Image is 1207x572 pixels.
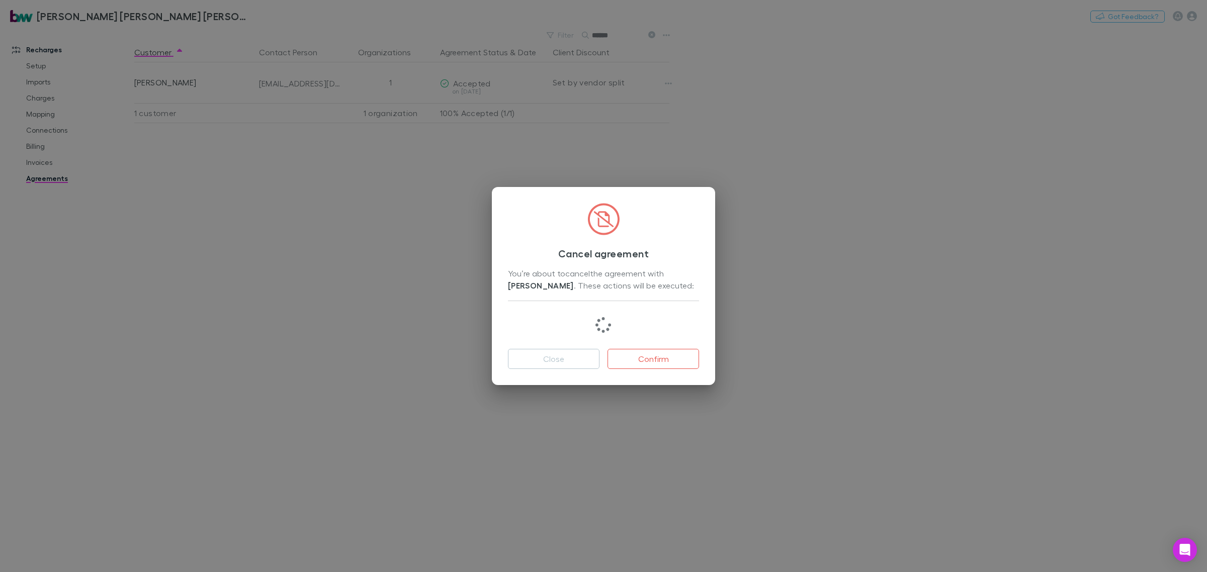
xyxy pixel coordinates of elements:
div: Open Intercom Messenger [1173,538,1197,562]
h3: Cancel agreement [508,247,699,259]
div: You’re about to cancel the agreement with . These actions will be executed: [508,267,699,293]
button: Close [508,349,599,369]
img: CircledFileSlash.svg [587,203,620,235]
button: Confirm [608,349,699,369]
strong: [PERSON_NAME] [508,280,574,291]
